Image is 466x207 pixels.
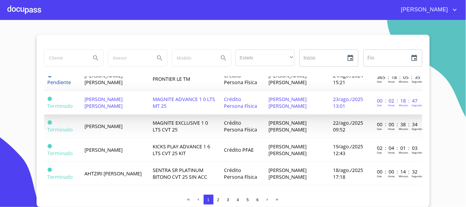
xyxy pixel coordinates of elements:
[48,120,52,125] span: Terminado
[237,197,239,202] span: 4
[204,195,213,205] button: 1
[377,74,418,80] p: 365 : 18 : 05 : 35
[377,97,418,104] p: 00 : 02 : 18 : 47
[84,96,123,109] span: [PERSON_NAME] [PERSON_NAME]
[377,174,382,178] p: Dias
[399,127,408,131] p: Minutos
[412,127,423,131] p: Segundos
[84,72,123,86] span: [PERSON_NAME] [PERSON_NAME]
[333,72,363,86] span: 24/ago./2024 15:21
[48,150,73,157] span: Terminado
[48,103,73,109] span: Terminado
[399,174,408,178] p: Minutos
[377,80,382,83] p: Dias
[269,96,307,109] span: [PERSON_NAME] [PERSON_NAME]
[412,151,423,154] p: Segundos
[223,195,233,205] button: 3
[253,195,263,205] button: 6
[388,103,395,107] p: Horas
[224,72,257,86] span: Crédito Persona Física
[256,197,259,202] span: 6
[333,119,363,133] span: 22/ago./2025 09:52
[153,167,207,180] span: SENTRA SR PLATINUM BITONO CVT 25 SIN ACC
[88,51,103,65] button: Search
[243,195,253,205] button: 5
[377,145,418,151] p: 02 : 04 : 01 : 03
[412,80,423,83] p: Segundos
[412,174,423,178] p: Segundos
[397,5,451,15] span: [PERSON_NAME]
[153,96,215,109] span: MAGNITE ADVANCE 1 0 LTS MT 25
[217,197,219,202] span: 2
[269,72,307,86] span: [PERSON_NAME] [PERSON_NAME]
[333,143,363,157] span: 19/ago./2025 12:43
[388,127,395,131] p: Horas
[388,151,395,154] p: Horas
[269,167,307,180] span: [PERSON_NAME] [PERSON_NAME]
[48,144,52,148] span: Terminado
[48,126,73,133] span: Terminado
[269,119,307,133] span: [PERSON_NAME] [PERSON_NAME]
[224,119,257,133] span: Crédito Persona Física
[48,79,71,86] span: Pendiente
[412,103,423,107] p: Segundos
[399,151,408,154] p: Minutos
[388,80,395,83] p: Horas
[333,167,363,180] span: 18/ago./2025 17:18
[153,143,210,157] span: KICKS PLAY ADVANCE 1 6 LTS CVT 25 KIT
[48,168,52,172] span: Terminado
[84,146,123,153] span: [PERSON_NAME]
[172,50,214,66] input: search
[224,146,254,153] span: Crédito PFAE
[213,195,223,205] button: 2
[227,197,229,202] span: 3
[399,80,408,83] p: Minutos
[152,51,167,65] button: Search
[236,49,295,66] div: ​
[377,127,382,131] p: Dias
[399,103,408,107] p: Minutos
[84,123,123,130] span: [PERSON_NAME]
[84,170,142,177] span: AHTZIRI [PERSON_NAME]
[397,5,459,15] button: account of current user
[247,197,249,202] span: 5
[48,97,52,101] span: Terminado
[153,119,208,133] span: MAGNITE EXCLUSIVE 1 0 LTS CVT 25
[377,151,382,154] p: Dias
[233,195,243,205] button: 4
[269,143,307,157] span: [PERSON_NAME] [PERSON_NAME]
[48,174,73,180] span: Terminado
[207,197,210,202] span: 1
[44,50,86,66] input: search
[108,50,150,66] input: search
[224,167,257,180] span: Crédito Persona Física
[153,76,190,82] span: FRONTIER LE TM
[224,96,257,109] span: Crédito Persona Física
[388,174,395,178] p: Horas
[216,51,231,65] button: Search
[377,168,418,175] p: 00 : 00 : 14 : 32
[377,103,382,107] p: Dias
[377,121,418,128] p: 00 : 00 : 38 : 34
[333,96,363,109] span: 23/ago./2025 13:01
